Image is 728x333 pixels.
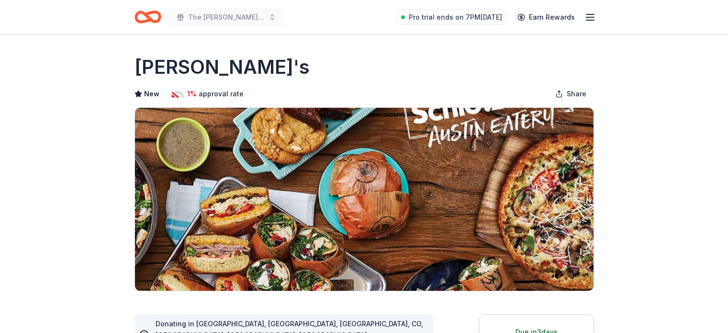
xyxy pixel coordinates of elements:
a: Earn Rewards [512,9,581,26]
a: Pro trial ends on 7PM[DATE] [395,10,508,25]
span: Share [567,88,586,100]
span: 1% [187,88,197,100]
h1: [PERSON_NAME]'s [134,54,310,80]
button: Share [548,84,594,103]
span: New [144,88,159,100]
button: The [PERSON_NAME] Memorial Golf Outing [169,8,284,27]
span: Pro trial ends on 7PM[DATE] [409,11,502,23]
span: The [PERSON_NAME] Memorial Golf Outing [188,11,265,23]
img: Image for Schlotzsky's [135,108,594,291]
span: approval rate [199,88,244,100]
a: Home [134,6,161,28]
